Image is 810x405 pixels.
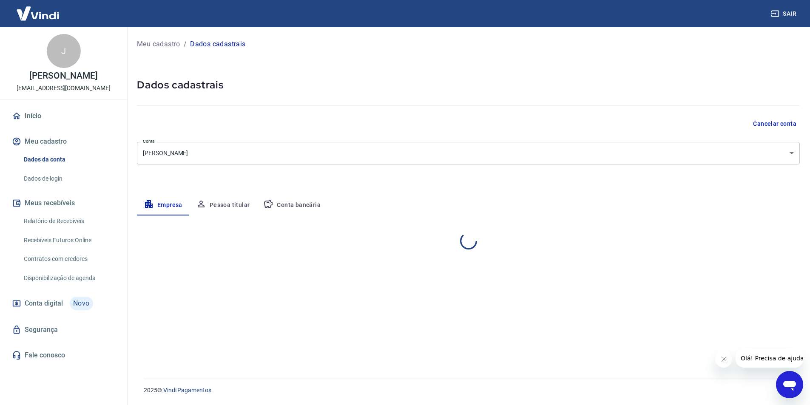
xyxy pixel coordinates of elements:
a: Fale conosco [10,346,117,365]
button: Conta bancária [256,195,327,215]
button: Sair [769,6,800,22]
a: Início [10,107,117,125]
a: Conta digitalNovo [10,293,117,314]
span: Conta digital [25,297,63,309]
iframe: Mensagem da empresa [736,349,803,368]
a: Meu cadastro [137,39,180,49]
div: [PERSON_NAME] [137,142,800,164]
button: Pessoa titular [189,195,257,215]
a: Relatório de Recebíveis [20,212,117,230]
a: Contratos com credores [20,250,117,268]
button: Empresa [137,195,189,215]
label: Conta [143,138,155,144]
button: Meus recebíveis [10,194,117,212]
a: Vindi Pagamentos [163,387,211,394]
h5: Dados cadastrais [137,78,800,92]
button: Meu cadastro [10,132,117,151]
span: Novo [70,297,93,310]
p: / [184,39,187,49]
a: Disponibilização de agenda [20,269,117,287]
iframe: Fechar mensagem [715,351,732,368]
p: 2025 © [144,386,790,395]
span: Olá! Precisa de ajuda? [5,6,71,13]
button: Cancelar conta [750,116,800,132]
iframe: Botão para abrir a janela de mensagens [776,371,803,398]
p: Dados cadastrais [190,39,245,49]
img: Vindi [10,0,65,26]
a: Segurança [10,320,117,339]
a: Dados de login [20,170,117,187]
p: [EMAIL_ADDRESS][DOMAIN_NAME] [17,84,111,93]
p: [PERSON_NAME] [29,71,97,80]
a: Recebíveis Futuros Online [20,232,117,249]
a: Dados da conta [20,151,117,168]
div: J [47,34,81,68]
